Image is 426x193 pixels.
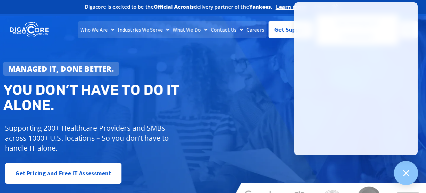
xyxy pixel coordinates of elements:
a: Industries We Serve [116,21,171,38]
h2: You don’t have to do IT alone. [3,82,218,113]
a: Get Pricing and Free IT Assessment [5,163,121,184]
a: Managed IT, done better. [3,62,119,76]
a: Careers [245,21,266,38]
a: What We Do [171,21,209,38]
strong: Managed IT, done better. [8,64,114,74]
iframe: Chatgenie Messenger [294,2,418,155]
a: Who We Are [79,21,116,38]
p: Supporting 200+ Healthcare Providers and SMBs across 1000+ U.S. locations – So you don’t have to ... [5,123,179,153]
img: DigaCore Technology Consulting [10,21,49,38]
span: Get Support [274,23,308,36]
b: Official Acronis [154,3,194,10]
h2: Digacore is excited to be the delivery partner of the [85,4,273,9]
a: Get Support [269,21,313,38]
a: Learn more [276,4,307,10]
b: Yankees. [249,3,273,10]
nav: Menu [78,21,267,38]
a: Contact Us [209,21,245,38]
span: Get Pricing and Free IT Assessment [15,167,111,180]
